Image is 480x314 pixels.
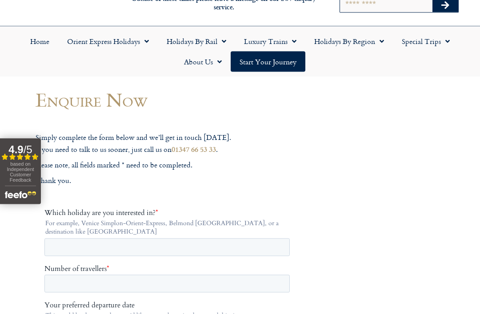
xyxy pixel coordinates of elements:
a: Special Trips [393,31,459,52]
a: About Us [175,52,231,72]
a: Holidays by Region [305,31,393,52]
a: Start your Journey [231,52,305,72]
a: Home [21,31,58,52]
a: 01347 66 53 33 [172,144,216,154]
span: Your last name [124,199,170,208]
p: Thank you. [36,175,302,187]
p: Please note, all fields marked * need to be completed. [36,159,302,171]
nav: Menu [4,31,476,72]
h1: Enquire Now [36,89,302,110]
a: Luxury Trains [235,31,305,52]
a: Orient Express Holidays [58,31,158,52]
a: Holidays by Rail [158,31,235,52]
p: Simply complete the form below and we’ll get in touch [DATE]. If you need to talk to us sooner, j... [36,132,302,155]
